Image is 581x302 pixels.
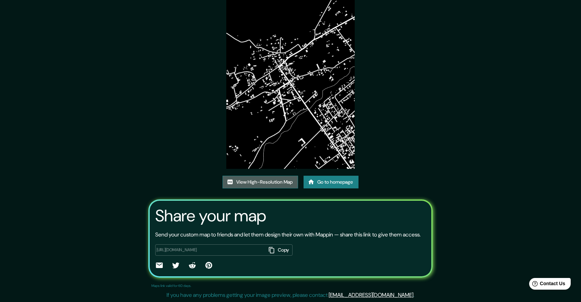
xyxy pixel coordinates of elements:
[266,244,293,256] button: Copy
[151,283,191,288] p: Maps link valid for 60 days.
[155,206,266,225] h3: Share your map
[329,291,413,299] a: [EMAIL_ADDRESS][DOMAIN_NAME]
[304,176,358,188] a: Go to homepage
[167,291,414,299] p: If you have any problems getting your image preview, please contact .
[223,176,298,188] a: View High-Resolution Map
[520,275,573,294] iframe: Help widget launcher
[155,231,421,239] p: Send your custom map to friends and let them design their own with Mappin — share this link to gi...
